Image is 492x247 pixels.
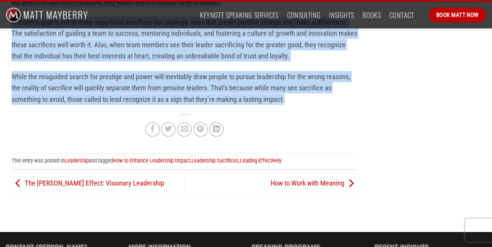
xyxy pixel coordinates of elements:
a: How to Enhance Leadership Impact [113,157,190,164]
a: The [PERSON_NAME] Effect: Visionary Leadership [12,179,164,187]
a: Email to a Friend [177,122,192,137]
a: Share on Twitter [161,122,176,137]
a: Books [362,8,381,22]
p: A leader’s goal is not to make superficial sacrifices but strategic ones that create positive cha... [12,17,357,62]
a: Share on LinkedIn [209,122,224,137]
a: Leadership Sacrifices [191,157,239,164]
a: Leading Effectively [240,157,281,164]
a: Insights [329,8,354,22]
a: Contact [389,8,414,22]
a: Keynote Speaking Services [200,8,278,22]
a: Pin on Pinterest [193,122,208,137]
span: Book Matt Now [436,10,479,20]
a: Leadership [65,157,89,164]
p: While the misguided search for prestige and power will inevitably draw people to pursue leadershi... [12,71,357,105]
a: Consulting [287,8,321,22]
img: Matt Mayberry [6,2,88,28]
a: Book Matt Now [429,8,486,22]
a: Share on Facebook [145,122,160,137]
footer: This entry was posted in and tagged , , . [12,153,357,170]
a: How to Work with Meaning [271,179,357,187]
